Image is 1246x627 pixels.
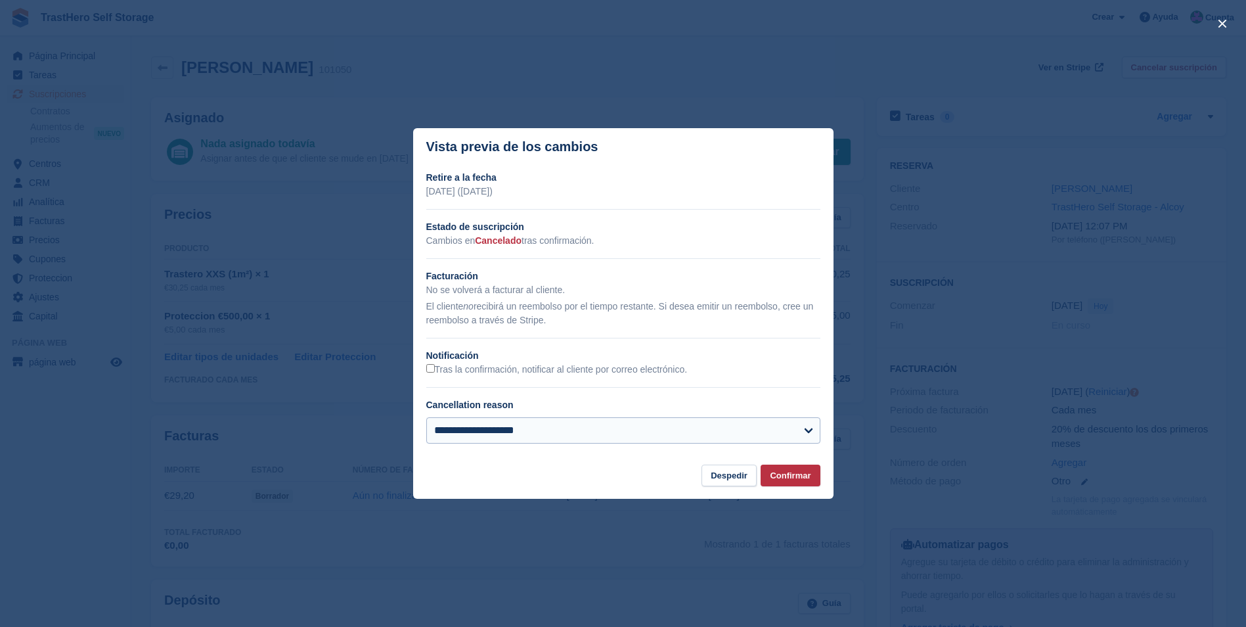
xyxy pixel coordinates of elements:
[426,364,435,373] input: Tras la confirmación, notificar al cliente por correo electrónico.
[1212,13,1233,34] button: close
[426,269,820,283] h2: Facturación
[426,171,820,185] h2: Retire a la fecha
[426,400,514,410] label: Cancellation reason
[426,349,820,363] h2: Notificación
[426,283,820,297] p: No se volverá a facturar al cliente.
[426,139,598,154] p: Vista previa de los cambios
[701,465,757,486] button: Despedir
[761,465,820,486] button: Confirmar
[463,301,474,312] em: no
[426,220,820,234] h2: Estado de suscripción
[475,235,522,246] span: Cancelado
[426,234,820,248] p: Cambios en tras confirmación.
[426,300,820,327] p: El cliente recibirá un reembolso por el tiempo restante. Si desea emitir un reembolso, cree un re...
[426,185,820,198] p: [DATE] ([DATE])
[426,364,688,376] label: Tras la confirmación, notificar al cliente por correo electrónico.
